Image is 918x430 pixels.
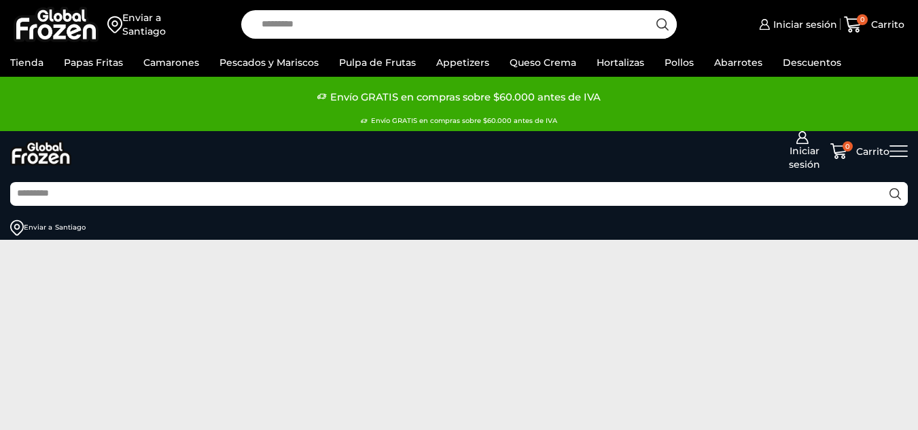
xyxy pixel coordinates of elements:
[707,50,769,75] a: Abarrotes
[10,219,24,236] img: address-field-icon.svg
[332,50,423,75] a: Pulpa de Frutas
[590,50,651,75] a: Hortalizas
[122,24,166,38] div: Santiago
[857,14,868,25] span: 0
[868,18,904,31] span: Carrito
[658,50,701,75] a: Pollos
[648,10,677,39] button: Search button
[775,144,830,171] span: Iniciar sesión
[429,50,496,75] a: Appetizers
[122,11,166,24] div: Enviar a
[107,11,122,38] img: address-field-icon.svg
[844,9,904,41] a: 0 Carrito
[853,145,889,158] span: Carrito
[3,50,50,75] a: Tienda
[503,50,583,75] a: Queso Crema
[213,50,325,75] a: Pescados y Mariscos
[843,141,853,152] span: 0
[327,87,601,107] span: Envío GRATIS en compras sobre $60.000 antes de IVA
[137,50,206,75] a: Camarones
[756,11,836,38] a: Iniciar sesión
[55,223,86,232] div: Santiago
[24,223,52,232] div: Enviar a
[368,111,557,131] span: Envío GRATIS en compras sobre $60.000 antes de IVA
[883,182,908,206] button: Search button
[775,131,830,172] a: Iniciar sesión
[830,143,890,160] a: 0 Carrito
[776,50,848,75] a: Descuentos
[57,50,130,75] a: Papas Fritas
[770,18,837,31] span: Iniciar sesión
